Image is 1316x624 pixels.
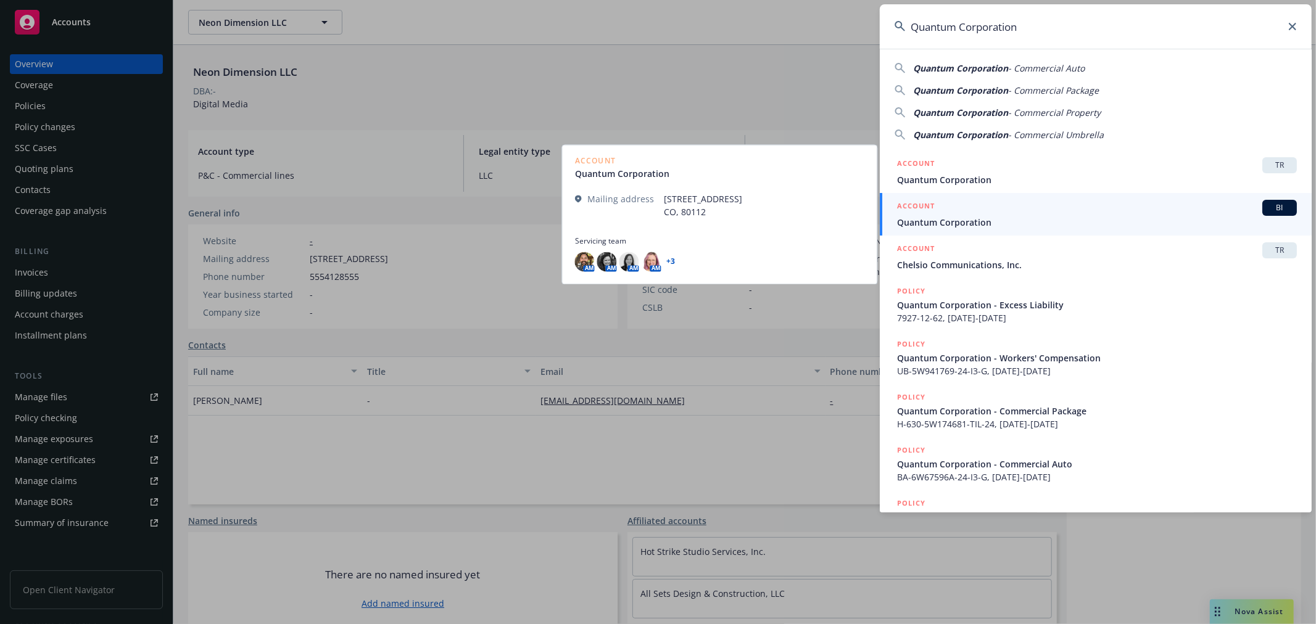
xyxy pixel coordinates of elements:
span: UB-5W941769-24-I3-G, [DATE]-[DATE] [897,364,1297,377]
span: Quantum Corporation [897,216,1297,229]
span: Quantum Corporation - Excess Liability [897,298,1297,311]
a: POLICYQuantum Corporation - Commercial AutoBA-6W67596A-24-I3-G, [DATE]-[DATE] [880,437,1312,490]
span: BA-6W67596A-24-I3-G, [DATE]-[DATE] [897,470,1297,483]
a: POLICYQuantum Corporation - Workers' CompensationUB-5W941769-24-I3-G, [DATE]-[DATE] [880,331,1312,384]
a: ACCOUNTBIQuantum Corporation [880,193,1312,236]
span: Quantum Corporation [913,107,1008,118]
a: POLICYQuantum Corporation - Crime [880,490,1312,543]
h5: POLICY [897,444,925,456]
span: H-630-5W174681-TIL-24, [DATE]-[DATE] [897,417,1297,430]
span: Quantum Corporation [913,84,1008,96]
h5: POLICY [897,285,925,297]
span: - Commercial Property [1008,107,1101,118]
a: ACCOUNTTRChelsio Communications, Inc. [880,236,1312,278]
a: POLICYQuantum Corporation - Commercial PackageH-630-5W174681-TIL-24, [DATE]-[DATE] [880,384,1312,437]
span: - Commercial Package [1008,84,1099,96]
a: POLICYQuantum Corporation - Excess Liability7927-12-62, [DATE]-[DATE] [880,278,1312,331]
span: Quantum Corporation [913,129,1008,141]
span: Quantum Corporation [897,173,1297,186]
span: TR [1267,245,1292,256]
h5: ACCOUNT [897,242,935,257]
span: Chelsio Communications, Inc. [897,258,1297,271]
span: Quantum Corporation - Commercial Package [897,404,1297,417]
span: Quantum Corporation - Crime [897,511,1297,523]
input: Search... [880,4,1312,49]
h5: POLICY [897,391,925,403]
span: - Commercial Umbrella [1008,129,1104,141]
span: BI [1267,202,1292,213]
span: 7927-12-62, [DATE]-[DATE] [897,311,1297,324]
h5: POLICY [897,497,925,509]
a: ACCOUNTTRQuantum Corporation [880,150,1312,193]
h5: ACCOUNT [897,157,935,172]
span: TR [1267,160,1292,171]
span: Quantum Corporation [913,62,1008,74]
h5: ACCOUNT [897,200,935,215]
span: - Commercial Auto [1008,62,1085,74]
span: Quantum Corporation - Workers' Compensation [897,351,1297,364]
h5: POLICY [897,338,925,350]
span: Quantum Corporation - Commercial Auto [897,458,1297,470]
